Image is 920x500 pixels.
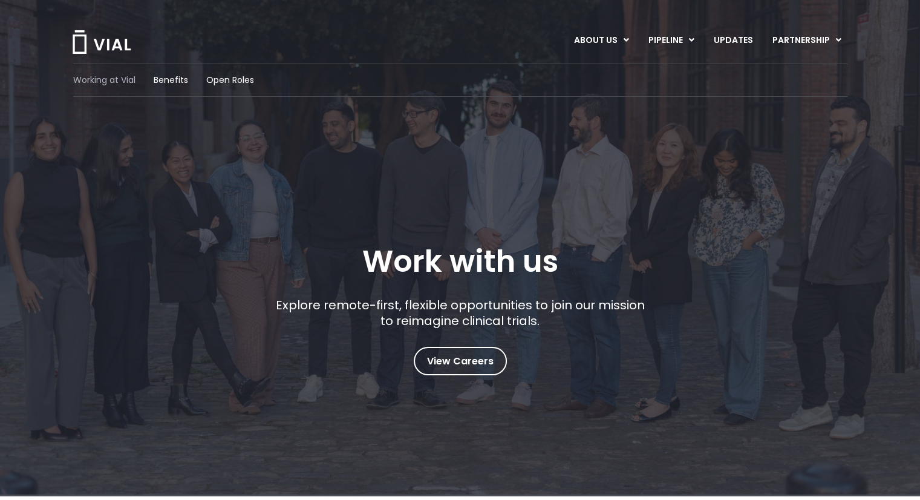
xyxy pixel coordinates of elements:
[71,30,132,54] img: Vial Logo
[206,74,254,87] a: Open Roles
[639,30,703,51] a: PIPELINEMenu Toggle
[763,30,851,51] a: PARTNERSHIPMenu Toggle
[362,244,558,279] h1: Work with us
[427,354,494,369] span: View Careers
[414,347,507,375] a: View Careers
[73,74,135,87] a: Working at Vial
[271,297,649,329] p: Explore remote-first, flexible opportunities to join our mission to reimagine clinical trials.
[154,74,188,87] a: Benefits
[704,30,762,51] a: UPDATES
[564,30,638,51] a: ABOUT USMenu Toggle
